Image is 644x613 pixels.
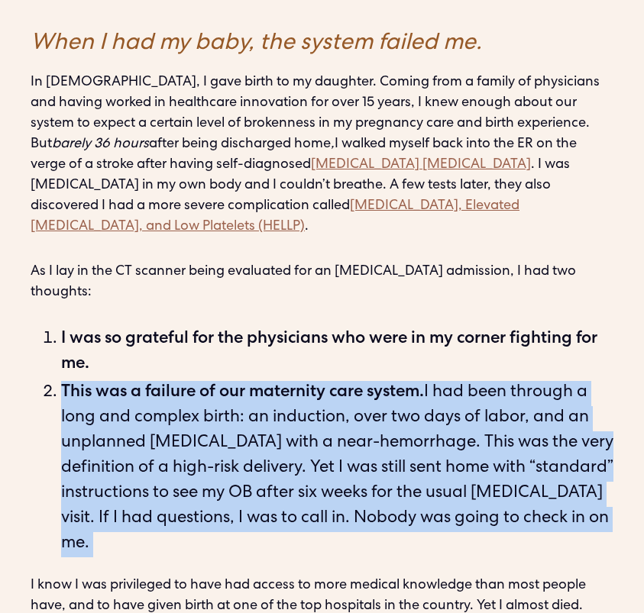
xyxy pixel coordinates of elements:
[52,137,149,151] em: barely 36 hours
[31,199,519,234] a: [MEDICAL_DATA], Elevated [MEDICAL_DATA], and Low Platelets (HELLP)
[61,331,597,373] strong: I was so grateful for the physicians who were in my corner fighting for me.
[331,137,335,151] em: ,
[311,158,531,172] a: [MEDICAL_DATA] [MEDICAL_DATA]
[31,73,613,237] p: In [DEMOGRAPHIC_DATA], I gave birth to my daughter. Coming from a family of physicians and having...
[61,385,424,402] strong: This was a failure of our maternity care system.
[61,381,613,557] li: I had been through a long and complex birth: an induction, over two days of labor, and an unplann...
[31,262,613,303] p: As I lay in the CT scanner being evaluated for an [MEDICAL_DATA] admission, I had two thoughts:
[31,33,482,56] em: When I had my baby, the system failed me.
